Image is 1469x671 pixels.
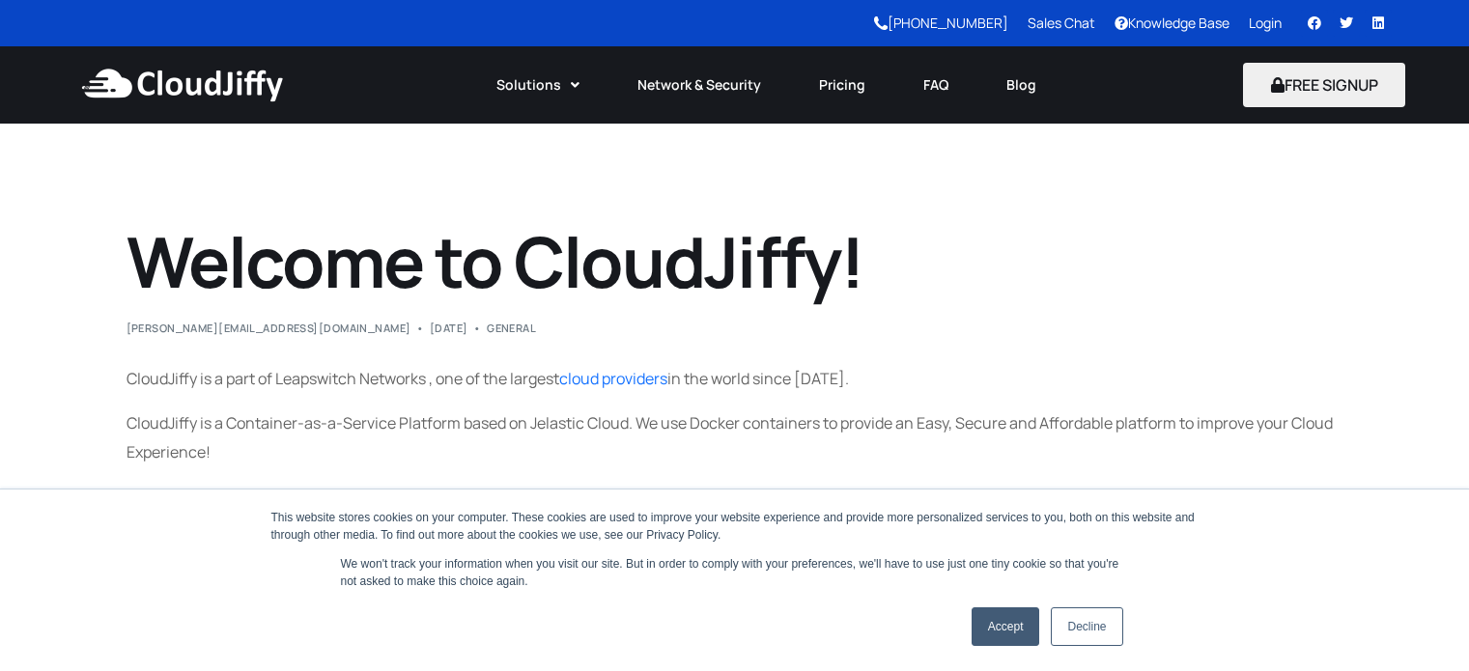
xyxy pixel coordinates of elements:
a: Pricing [790,64,894,106]
a: cloud providers [559,368,667,389]
h1: Welcome to CloudJiffy! [127,220,1343,303]
p: CloudJiffy is a part of Leapswitch Networks , one of the largest in the world since [DATE]. [127,364,1343,393]
a: Knowledge Base [1115,14,1229,32]
a: Login [1249,14,1282,32]
a: [PHONE_NUMBER] [874,14,1008,32]
a: Sales Chat [1028,14,1095,32]
p: We won't track your information when you visit our site. But in order to comply with your prefere... [341,555,1129,590]
p: CloudJiffy is a Container-as-a-Service Platform based on Jelastic Cloud. We use Docker containers... [127,408,1343,466]
a: Decline [1051,607,1122,646]
a: Network & Security [608,64,790,106]
div: This website stores cookies on your computer. These cookies are used to improve your website expe... [271,509,1199,544]
a: Blog [977,64,1065,106]
a: General [487,321,536,335]
a: Solutions [467,64,608,106]
a: FREE SIGNUP [1243,74,1406,96]
a: FAQ [894,64,977,106]
a: Accept [972,607,1040,646]
button: FREE SIGNUP [1243,63,1406,107]
span: [DATE] [430,322,468,333]
a: [PERSON_NAME][EMAIL_ADDRESS][DOMAIN_NAME] [127,321,411,335]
